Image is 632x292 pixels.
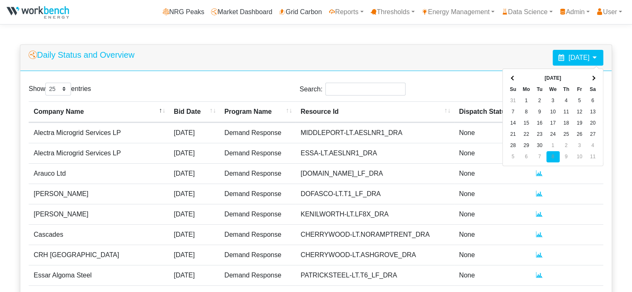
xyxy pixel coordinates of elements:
td: [PERSON_NAME] [29,204,169,224]
td: None [454,143,531,163]
td: 3 [573,140,586,151]
td: CRH [GEOGRAPHIC_DATA] [29,245,169,265]
td: 23 [533,129,546,140]
td: None [454,204,531,224]
td: [DATE] [169,143,219,163]
th: Th [560,84,573,95]
td: PATRICKSTEEL-LT.T6_LF_DRA [295,265,454,285]
td: Essar Algoma Steel [29,265,169,285]
td: 22 [520,129,533,140]
th: Mo [520,84,533,95]
a: Market Dashboard [208,4,276,20]
td: 9 [533,106,546,118]
td: Demand Response [219,184,295,204]
td: 6 [520,151,533,162]
td: Demand Response [219,163,295,184]
td: 11 [560,106,573,118]
select: Showentries [45,83,71,96]
td: 16 [533,118,546,129]
a: Admin [556,4,593,20]
th: Fr [573,84,586,95]
td: 26 [573,129,586,140]
td: 5 [573,95,586,106]
td: [DOMAIN_NAME]_LF_DRA [295,163,454,184]
td: 9 [560,151,573,162]
th: Su [507,84,520,95]
td: [DATE] [169,265,219,285]
td: 21 [507,129,520,140]
td: 7 [533,151,546,162]
td: 10 [546,106,560,118]
span: [DATE] [568,54,589,61]
th: Sa [586,84,600,95]
img: NRGPeaks.png [7,6,69,19]
td: 6 [586,95,600,106]
td: 10 [573,151,586,162]
label: Show entries [29,83,91,96]
h5: Daily Status and Overview [29,50,135,60]
td: 29 [520,140,533,151]
td: None [454,123,531,143]
td: [DATE] [169,163,219,184]
td: CHERRYWOOD-LT.NORAMPTRENT_DRA [295,224,454,245]
a: User [593,4,625,20]
td: Demand Response [219,224,295,245]
td: Cascades [29,224,169,245]
a: Real Time Status [536,231,543,238]
a: Data Science [498,4,556,20]
td: [DATE] [169,204,219,224]
td: [PERSON_NAME] [29,184,169,204]
td: [DATE] [169,224,219,245]
td: 27 [586,129,600,140]
td: Demand Response [219,245,295,265]
td: None [454,163,531,184]
td: 8 [520,106,533,118]
td: 28 [507,140,520,151]
td: CHERRYWOOD-LT.ASHGROVE_DRA [295,245,454,265]
td: 1 [546,140,560,151]
a: Real Time Status [536,211,543,218]
a: Real Time Status [536,170,543,177]
th: [DATE] [520,73,586,84]
td: 14 [507,118,520,129]
th: Program Name : activate to sort column ascending [219,101,295,123]
th: Tu [533,84,546,95]
td: 31 [507,95,520,106]
td: 1 [520,95,533,106]
td: 3 [546,95,560,106]
a: Reports [325,4,367,20]
td: None [454,184,531,204]
td: 19 [573,118,586,129]
td: 13 [586,106,600,118]
th: Dispatch Status : activate to sort column ascending [454,101,531,123]
td: 25 [560,129,573,140]
a: Thresholds [367,4,418,20]
th: We [546,84,560,95]
td: None [454,245,531,265]
th: Bid Date : activate to sort column ascending [169,101,219,123]
td: 24 [546,129,560,140]
td: Arauco Ltd [29,163,169,184]
td: None [454,224,531,245]
a: Real Time Status [536,272,543,279]
td: 15 [520,118,533,129]
td: Demand Response [219,143,295,163]
td: 5 [507,151,520,162]
td: [DATE] [169,245,219,265]
label: Search: [300,83,406,96]
td: 30 [533,140,546,151]
td: 2 [533,95,546,106]
td: 8 [546,151,560,162]
td: 4 [586,140,600,151]
td: None [454,265,531,285]
a: NRG Peaks [159,4,207,20]
td: ESSA-LT.AESLNR1_DRA [295,143,454,163]
th: Resource Id : activate to sort column ascending [295,101,454,123]
td: 4 [560,95,573,106]
a: Grid Carbon [275,4,325,20]
td: DOFASCO-LT.T1_LF_DRA [295,184,454,204]
td: Alectra Microgrid Services LP [29,123,169,143]
td: Demand Response [219,123,295,143]
td: 20 [586,118,600,129]
td: 11 [586,151,600,162]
